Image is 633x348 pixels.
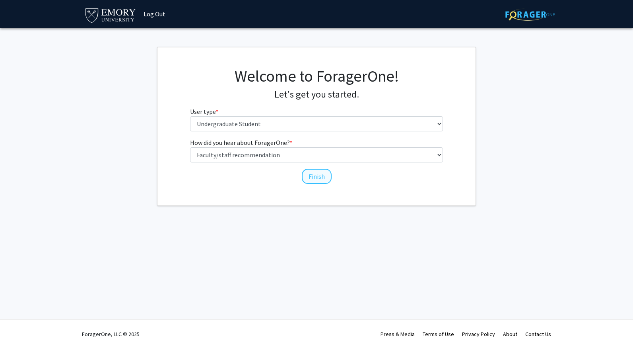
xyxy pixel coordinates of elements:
[190,107,218,116] label: User type
[381,330,415,338] a: Press & Media
[190,89,443,100] h4: Let's get you started.
[302,169,332,184] button: Finish
[82,320,140,348] div: ForagerOne, LLC © 2025
[6,312,34,342] iframe: Chat
[190,66,443,86] h1: Welcome to ForagerOne!
[503,330,517,338] a: About
[190,138,292,147] label: How did you hear about ForagerOne?
[423,330,454,338] a: Terms of Use
[505,8,555,21] img: ForagerOne Logo
[84,6,137,24] img: Emory University Logo
[525,330,551,338] a: Contact Us
[462,330,495,338] a: Privacy Policy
